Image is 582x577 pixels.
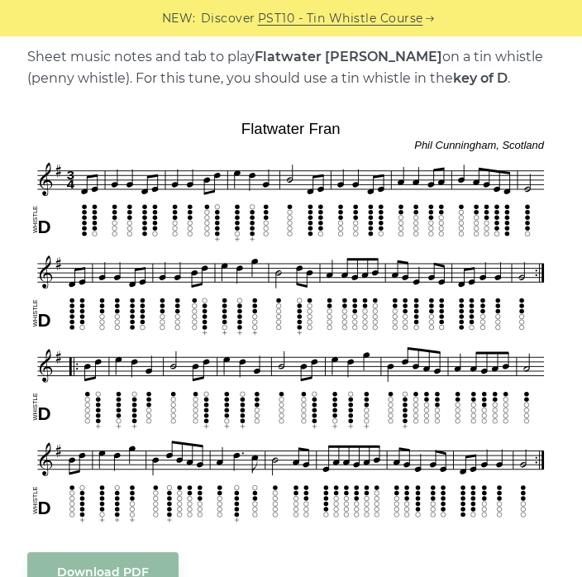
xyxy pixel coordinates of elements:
span: Discover [201,9,255,28]
img: Flatwater Fran Tin Whistle Tabs & Sheet Music [27,114,555,527]
p: Sheet music notes and tab to play on a tin whistle (penny whistle). For this tune, you should use... [27,46,555,89]
strong: key of D [453,70,508,86]
a: PST10 - Tin Whistle Course [258,9,423,28]
strong: Flatwater [PERSON_NAME] [255,49,442,64]
span: NEW: [162,9,196,28]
